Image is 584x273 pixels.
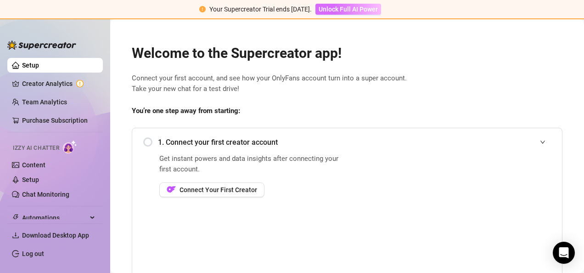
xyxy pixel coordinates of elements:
a: Setup [22,176,39,183]
button: OFConnect Your First Creator [159,182,264,197]
span: Connect your first account, and see how your OnlyFans account turn into a super account. Take you... [132,73,562,95]
a: OFConnect Your First Creator [159,182,344,197]
a: Purchase Subscription [22,113,95,128]
span: 1. Connect your first creator account [158,136,551,148]
span: exclamation-circle [199,6,206,12]
a: Unlock Full AI Power [315,6,381,13]
a: Content [22,161,45,169]
div: Open Intercom Messenger [553,242,575,264]
img: AI Chatter [63,140,77,154]
span: thunderbolt [12,214,19,222]
img: logo-BBDzfeDw.svg [7,40,76,50]
h2: Welcome to the Supercreator app! [132,45,562,62]
iframe: Add Creators [367,154,551,271]
a: Chat Monitoring [22,191,69,198]
img: OF [167,185,176,194]
span: expanded [540,139,545,145]
span: Get instant powers and data insights after connecting your first account. [159,154,344,175]
span: Download Desktop App [22,232,89,239]
a: Team Analytics [22,98,67,106]
strong: You’re one step away from starting: [132,107,240,115]
div: 1. Connect your first creator account [143,131,551,154]
span: Izzy AI Chatter [13,144,59,153]
a: Log out [22,250,44,257]
a: Creator Analytics exclamation-circle [22,76,95,91]
span: Connect Your First Creator [180,186,257,193]
span: Unlock Full AI Power [319,6,378,13]
span: Your Supercreator Trial ends [DATE]. [209,6,312,13]
span: download [12,232,19,239]
button: Unlock Full AI Power [315,4,381,15]
span: Automations [22,210,87,225]
a: Setup [22,62,39,69]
